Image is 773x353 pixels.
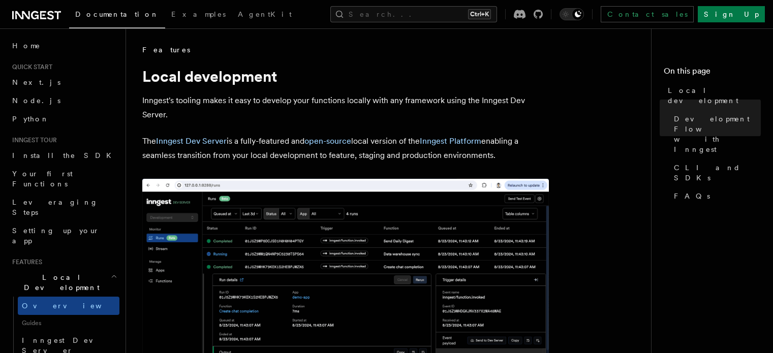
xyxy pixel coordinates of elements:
a: Development Flow with Inngest [670,110,761,158]
a: open-source [304,136,351,146]
p: Inngest's tooling makes it easy to develop your functions locally with any framework using the In... [142,93,549,122]
button: Search...Ctrl+K [330,6,497,22]
span: Features [8,258,42,266]
a: Examples [165,3,232,27]
a: Sign Up [698,6,765,22]
a: Next.js [8,73,119,91]
p: The is a fully-featured and local version of the enabling a seamless transition from your local d... [142,134,549,163]
span: Setting up your app [12,227,100,245]
span: FAQs [674,191,710,201]
span: Features [142,45,190,55]
a: Setting up your app [8,221,119,250]
a: FAQs [670,187,761,205]
a: Overview [18,297,119,315]
span: Quick start [8,63,52,71]
span: Overview [22,302,127,310]
span: Home [12,41,41,51]
a: Home [8,37,119,55]
span: Development Flow with Inngest [674,114,761,154]
kbd: Ctrl+K [468,9,491,19]
span: Local Development [8,272,111,293]
a: Documentation [69,3,165,28]
button: Local Development [8,268,119,297]
span: AgentKit [238,10,292,18]
a: Leveraging Steps [8,193,119,221]
span: Examples [171,10,226,18]
span: Your first Functions [12,170,73,188]
a: Node.js [8,91,119,110]
span: Guides [18,315,119,331]
button: Toggle dark mode [560,8,584,20]
h1: Local development [142,67,549,85]
span: Python [12,115,49,123]
a: AgentKit [232,3,298,27]
span: Node.js [12,97,60,105]
span: Leveraging Steps [12,198,98,216]
a: Local development [664,81,761,110]
a: Inngest Dev Server [156,136,227,146]
span: CLI and SDKs [674,163,761,183]
a: Inngest Platform [420,136,481,146]
a: Python [8,110,119,128]
span: Next.js [12,78,60,86]
span: Local development [668,85,761,106]
a: Install the SDK [8,146,119,165]
a: Contact sales [601,6,694,22]
span: Inngest tour [8,136,57,144]
span: Documentation [75,10,159,18]
h4: On this page [664,65,761,81]
a: CLI and SDKs [670,158,761,187]
span: Install the SDK [12,151,117,159]
a: Your first Functions [8,165,119,193]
